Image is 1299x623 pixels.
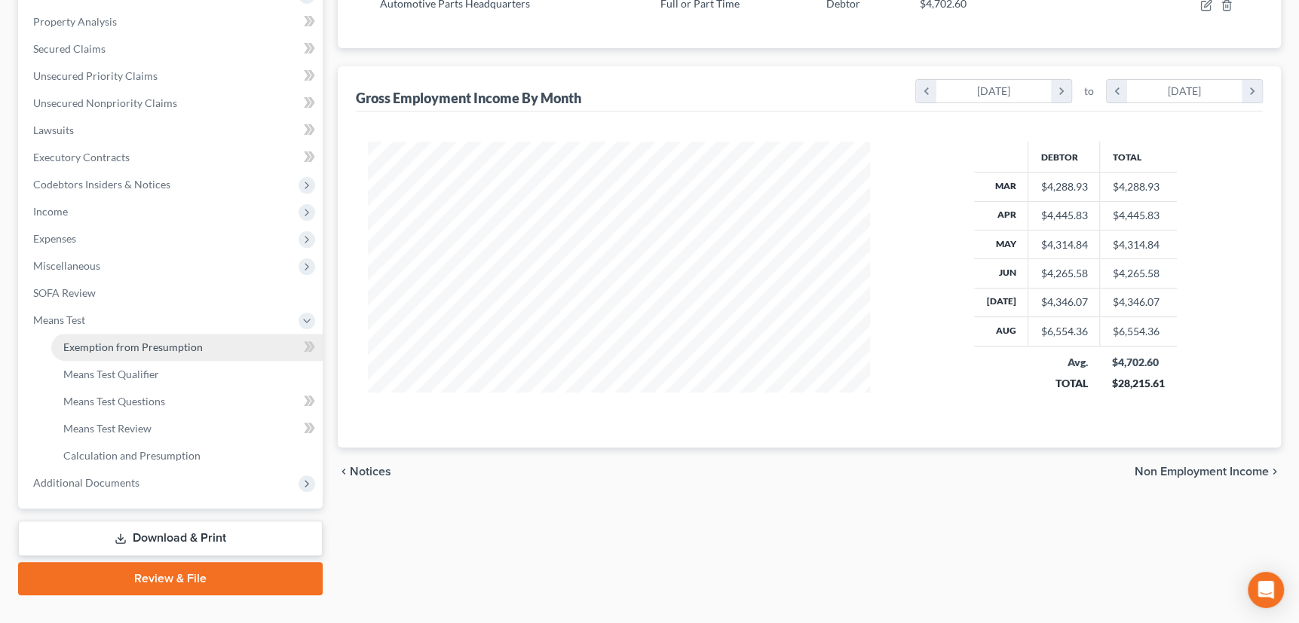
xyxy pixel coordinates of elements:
i: chevron_left [916,80,936,102]
div: $4,702.60 [1112,355,1165,370]
td: $4,445.83 [1100,201,1177,230]
td: $4,288.93 [1100,173,1177,201]
a: Means Test Questions [51,388,323,415]
div: $4,288.93 [1040,179,1087,194]
div: $4,314.84 [1040,237,1087,252]
th: Apr [974,201,1028,230]
div: TOTAL [1040,376,1088,391]
i: chevron_right [1269,466,1281,478]
span: Secured Claims [33,42,106,55]
i: chevron_right [1242,80,1262,102]
span: Income [33,205,68,218]
div: [DATE] [936,80,1052,102]
button: chevron_left Notices [338,466,391,478]
div: $4,346.07 [1040,295,1087,310]
a: Download & Print [18,521,323,556]
a: Calculation and Presumption [51,442,323,469]
a: Exemption from Presumption [51,334,323,361]
td: $4,346.07 [1100,288,1177,316]
span: Notices [350,466,391,478]
div: Avg. [1040,355,1088,370]
a: SOFA Review [21,279,323,307]
div: $4,445.83 [1040,208,1087,223]
a: Property Analysis [21,8,323,35]
button: Non Employment Income chevron_right [1135,466,1281,478]
div: Gross Employment Income By Month [356,89,581,107]
div: [DATE] [1127,80,1242,102]
span: SOFA Review [33,286,96,299]
td: $4,265.58 [1100,259,1177,288]
span: Means Test Questions [63,395,165,408]
span: to [1084,84,1094,99]
a: Review & File [18,562,323,595]
div: $4,265.58 [1040,266,1087,281]
span: Exemption from Presumption [63,341,203,353]
span: Means Test Qualifier [63,368,159,380]
span: Executory Contracts [33,151,130,163]
span: Lawsuits [33,124,74,136]
a: Means Test Review [51,415,323,442]
a: Unsecured Nonpriority Claims [21,90,323,117]
span: Miscellaneous [33,259,100,272]
th: Aug [974,317,1028,346]
a: Secured Claims [21,35,323,63]
i: chevron_left [1107,80,1127,102]
span: Calculation and Presumption [63,449,201,462]
th: Jun [974,259,1028,288]
a: Executory Contracts [21,144,323,171]
td: $4,314.84 [1100,230,1177,258]
th: May [974,230,1028,258]
i: chevron_right [1051,80,1071,102]
span: Non Employment Income [1135,466,1269,478]
span: Means Test Review [63,422,152,435]
div: Open Intercom Messenger [1248,572,1284,608]
span: Codebtors Insiders & Notices [33,178,170,191]
span: Expenses [33,232,76,245]
a: Lawsuits [21,117,323,144]
th: [DATE] [974,288,1028,316]
div: $28,215.61 [1112,376,1165,391]
span: Means Test [33,313,85,326]
th: Mar [974,173,1028,201]
th: Debtor [1028,142,1100,172]
span: Unsecured Nonpriority Claims [33,96,177,109]
span: Property Analysis [33,15,117,28]
span: Additional Documents [33,476,139,489]
a: Means Test Qualifier [51,361,323,388]
div: $6,554.36 [1040,324,1087,339]
td: $6,554.36 [1100,317,1177,346]
a: Unsecured Priority Claims [21,63,323,90]
i: chevron_left [338,466,350,478]
span: Unsecured Priority Claims [33,69,158,82]
th: Total [1100,142,1177,172]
